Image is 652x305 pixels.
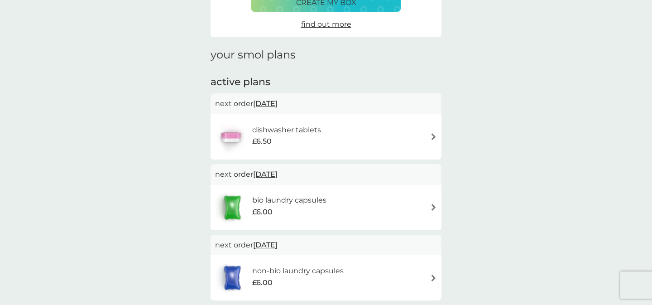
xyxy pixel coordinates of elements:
img: arrow right [430,275,437,281]
p: next order [215,239,437,251]
p: next order [215,169,437,180]
span: £6.50 [252,136,272,147]
span: £6.00 [252,206,273,218]
a: find out more [301,19,351,30]
h1: your smol plans [211,48,441,62]
p: next order [215,98,437,110]
h2: active plans [211,75,441,89]
h6: dishwasher tablets [252,124,321,136]
img: bio laundry capsules [215,192,249,223]
img: arrow right [430,204,437,211]
h6: non-bio laundry capsules [252,265,344,277]
img: non-bio laundry capsules [215,262,249,294]
span: find out more [301,20,351,29]
h6: bio laundry capsules [252,194,326,206]
span: £6.00 [252,277,273,289]
span: [DATE] [253,236,278,254]
img: arrow right [430,133,437,140]
span: [DATE] [253,95,278,112]
img: dishwasher tablets [215,121,247,153]
span: [DATE] [253,165,278,183]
